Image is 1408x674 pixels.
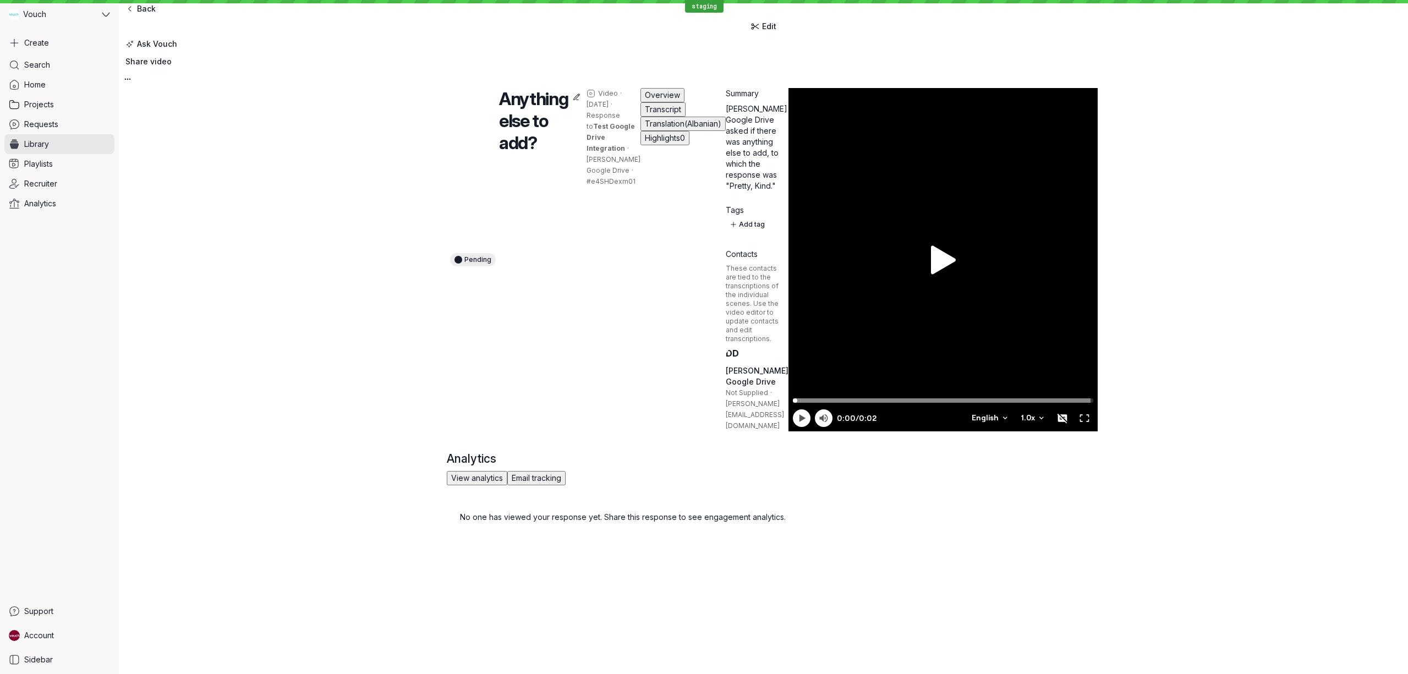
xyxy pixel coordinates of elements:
[726,264,788,343] p: These contacts are tied to the transcriptions of the individual scenes. Use the video editor to u...
[4,194,114,213] a: Analytics
[587,122,635,152] a: Test Google Drive Integration
[119,70,136,88] button: More actions
[587,155,640,174] span: [PERSON_NAME] Google Drive
[4,601,114,621] a: Support
[762,21,776,32] span: Edit
[24,119,58,130] span: Requests
[726,89,759,98] span: Summary
[137,3,156,14] span: Back
[629,166,635,175] span: ·
[726,103,788,191] p: [PERSON_NAME] Google Drive asked if there was anything else to add, to which the response was "Pr...
[24,37,49,48] span: Create
[726,218,769,231] button: Add tag
[499,88,568,154] span: Anything else to add?
[645,119,684,128] span: Translation
[460,512,786,523] div: No one has viewed your response yet. Share this response to see engagement analytics.
[645,133,680,143] span: Highlights
[4,650,114,670] a: Sidebar
[4,75,114,95] a: Home
[768,388,774,397] span: ·
[625,144,631,153] span: ·
[732,348,739,359] span: D
[645,105,681,114] span: Transcript
[9,630,20,641] img: Stephane avatar
[726,365,788,387] h3: [PERSON_NAME] Google Drive
[4,154,114,174] a: Playlists
[618,89,624,98] span: ·
[119,18,1408,35] a: Edit
[24,158,53,169] span: Playlists
[4,626,114,645] a: Stephane avatarAccount
[447,88,499,431] button: Pending
[137,39,177,50] span: Ask Vouch
[125,56,172,67] span: Share video
[447,453,799,464] h2: Analytics
[24,198,56,209] span: Analytics
[4,4,100,24] div: Vouch
[645,90,680,100] span: Overview
[684,119,721,128] span: (Albanian)
[24,178,57,189] span: Recruiter
[609,100,615,109] span: ·
[24,99,54,110] span: Projects
[4,33,114,53] button: Create
[4,4,114,24] button: Vouch avatarVouch
[587,177,635,185] span: #e4SHDexm01
[4,95,114,114] a: Projects
[512,473,561,483] span: Email tracking
[24,630,54,641] span: Account
[119,53,178,70] button: Share video
[726,399,784,430] span: [PERSON_NAME][EMAIL_ADDRESS][DOMAIN_NAME]
[23,9,46,20] span: Vouch
[451,473,503,483] span: View analytics
[726,249,758,259] span: Contacts
[24,139,49,150] span: Library
[24,654,53,665] span: Sidebar
[450,253,496,266] div: Pending
[568,88,586,106] button: Edit title
[587,100,609,108] span: [DATE]
[9,9,19,19] img: Vouch avatar
[726,388,768,397] span: Not Supplied
[24,79,46,90] span: Home
[4,174,114,194] a: Recruiter
[598,89,618,98] span: Video
[24,606,53,617] span: Support
[4,134,114,154] a: Library
[587,111,635,152] span: Response to
[4,114,114,134] a: Requests
[726,205,744,215] span: Tags
[4,55,114,75] a: Search
[726,348,732,359] span: D
[119,35,184,53] button: Ask Vouch
[24,59,50,70] span: Search
[680,133,685,143] span: 0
